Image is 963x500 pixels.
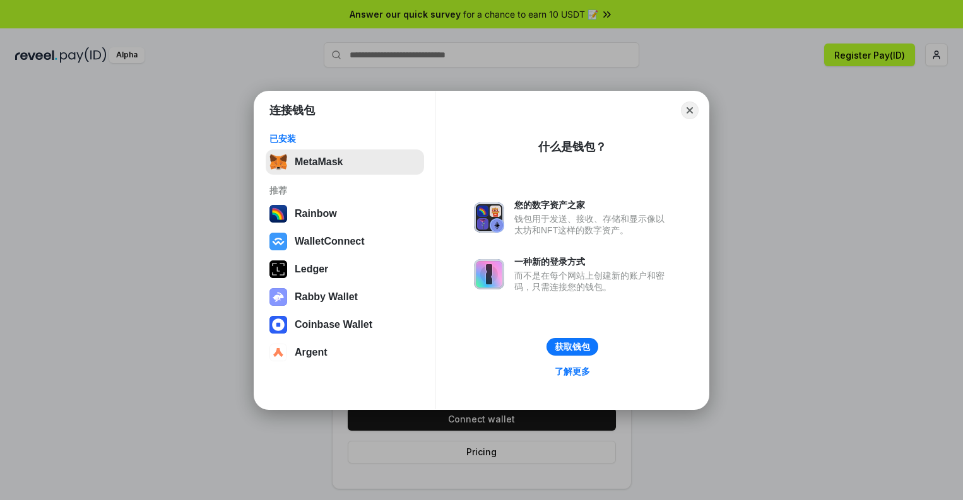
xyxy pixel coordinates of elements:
h1: 连接钱包 [269,103,315,118]
button: Coinbase Wallet [266,312,424,337]
button: 获取钱包 [546,338,598,356]
a: 了解更多 [547,363,598,380]
img: svg+xml,%3Csvg%20width%3D%2228%22%20height%3D%2228%22%20viewBox%3D%220%200%2028%2028%22%20fill%3D... [269,233,287,250]
img: svg+xml,%3Csvg%20xmlns%3D%22http%3A%2F%2Fwww.w3.org%2F2000%2Fsvg%22%20fill%3D%22none%22%20viewBox... [269,288,287,306]
div: 而不是在每个网站上创建新的账户和密码，只需连接您的钱包。 [514,270,671,293]
img: svg+xml,%3Csvg%20xmlns%3D%22http%3A%2F%2Fwww.w3.org%2F2000%2Fsvg%22%20fill%3D%22none%22%20viewBox... [474,259,504,289]
button: Rainbow [266,201,424,226]
div: 什么是钱包？ [538,139,606,154]
img: svg+xml,%3Csvg%20width%3D%22120%22%20height%3D%22120%22%20viewBox%3D%220%200%20120%20120%22%20fil... [269,205,287,223]
div: 推荐 [269,185,420,196]
div: Rabby Wallet [295,291,358,303]
img: svg+xml,%3Csvg%20width%3D%2228%22%20height%3D%2228%22%20viewBox%3D%220%200%2028%2028%22%20fill%3D... [269,344,287,361]
div: Ledger [295,264,328,275]
button: MetaMask [266,149,424,175]
div: 获取钱包 [555,341,590,352]
img: svg+xml,%3Csvg%20xmlns%3D%22http%3A%2F%2Fwww.w3.org%2F2000%2Fsvg%22%20width%3D%2228%22%20height%3... [269,260,287,278]
div: MetaMask [295,156,343,168]
div: Coinbase Wallet [295,319,372,330]
div: 已安装 [269,133,420,144]
img: svg+xml,%3Csvg%20width%3D%2228%22%20height%3D%2228%22%20viewBox%3D%220%200%2028%2028%22%20fill%3D... [269,316,287,334]
div: Rainbow [295,208,337,219]
div: 您的数字资产之家 [514,199,671,211]
button: Ledger [266,257,424,282]
img: svg+xml,%3Csvg%20fill%3D%22none%22%20height%3D%2233%22%20viewBox%3D%220%200%2035%2033%22%20width%... [269,153,287,171]
button: Close [681,102,699,119]
div: 一种新的登录方式 [514,256,671,267]
div: 钱包用于发送、接收、存储和显示像以太坊和NFT这样的数字资产。 [514,213,671,236]
button: Argent [266,340,424,365]
div: Argent [295,347,328,358]
div: 了解更多 [555,366,590,377]
button: Rabby Wallet [266,284,424,310]
button: WalletConnect [266,229,424,254]
img: svg+xml,%3Csvg%20xmlns%3D%22http%3A%2F%2Fwww.w3.org%2F2000%2Fsvg%22%20fill%3D%22none%22%20viewBox... [474,202,504,233]
div: WalletConnect [295,236,365,247]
